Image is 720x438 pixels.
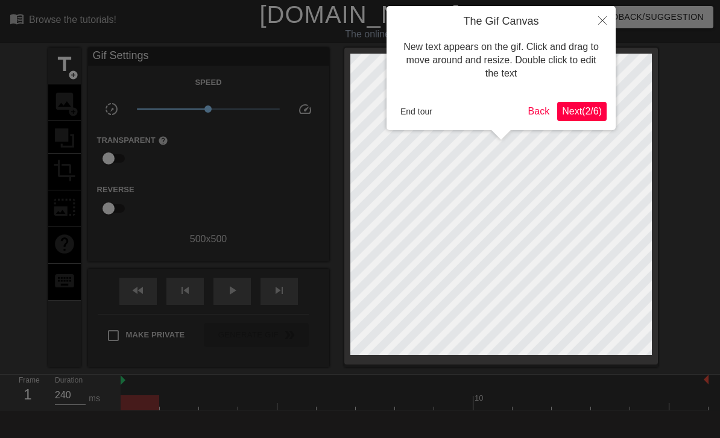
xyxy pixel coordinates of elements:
[523,102,555,121] button: Back
[396,102,437,120] button: End tour
[396,28,607,93] div: New text appears on the gif. Click and drag to move around and resize. Double click to edit the text
[589,6,616,34] button: Close
[562,106,602,116] span: Next ( 2 / 6 )
[557,102,607,121] button: Next
[396,15,607,28] h4: The Gif Canvas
